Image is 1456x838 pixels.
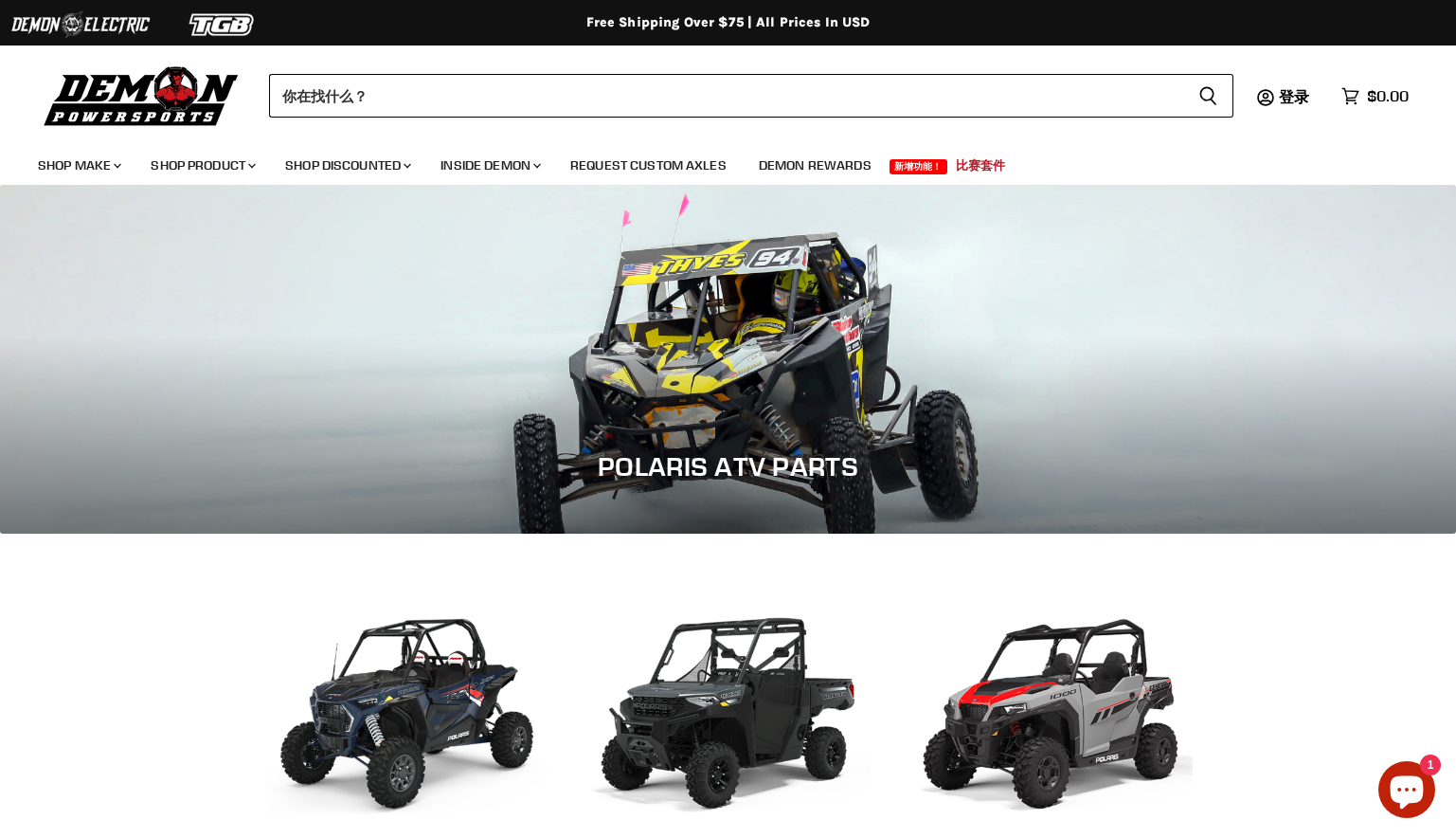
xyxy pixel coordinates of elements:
img: Demon Powersports [38,62,245,129]
img: TGB标志2 [152,7,294,43]
form: 产品 [269,74,1233,118]
a: 比赛套件 [942,146,1020,185]
span: 新增功能！ [890,159,947,174]
inbox-online-store-chat: Shopify online store chat [1373,761,1441,823]
span: 登录 [1279,87,1309,106]
a: Demon Rewards [745,146,886,185]
img: RZR [264,591,548,828]
a: Shop Product [136,146,267,185]
img: Demon Electric Logo 2 [9,7,152,43]
font: Shop Discounted [285,157,401,173]
h1: Polaris ATV Parts [28,450,1428,483]
font: Shop Make [38,157,111,173]
font: Free Shipping Over $75 | All Prices In USD [586,14,871,30]
button: 搜索 [1183,74,1233,118]
a: Shop Discounted [271,146,422,185]
img: Ranger [586,591,871,828]
span: $0.00 [1367,87,1409,105]
font: Inside Demon [440,157,530,173]
a: $0.00 [1332,82,1418,110]
img: General [908,591,1193,828]
a: Request Custom Axles [556,146,741,185]
a: Inside Demon [426,146,552,185]
a: 登录 [1270,88,1332,105]
input: 搜索 [269,74,1183,118]
a: Shop Make [24,146,133,185]
ul: 主菜单 [24,138,1404,185]
font: Shop Product [151,157,245,173]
